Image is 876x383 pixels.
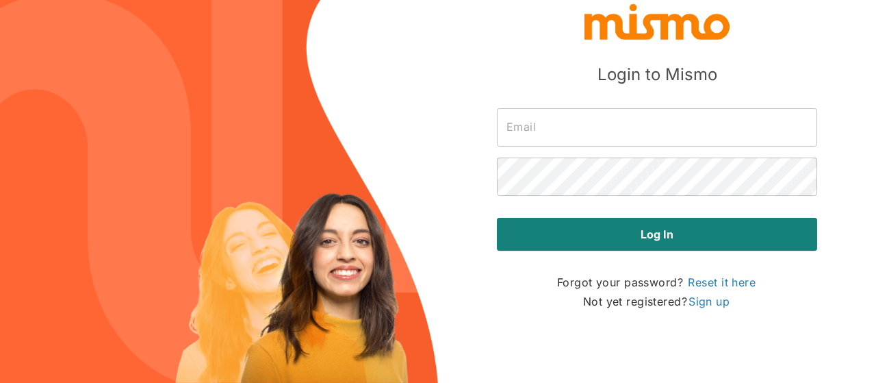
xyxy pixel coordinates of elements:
[497,218,817,251] button: Log in
[686,274,757,291] a: Reset it here
[557,273,757,292] p: Forgot your password?
[687,293,731,310] a: Sign up
[597,64,717,86] h5: Login to Mismo
[583,292,731,311] p: Not yet registered?
[497,108,817,147] input: Email
[582,1,732,42] img: logo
